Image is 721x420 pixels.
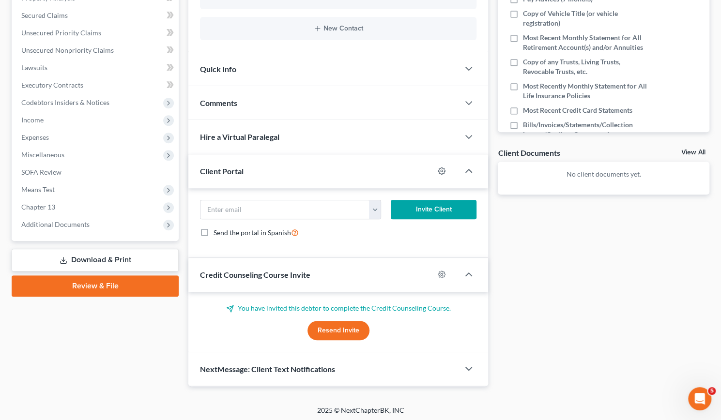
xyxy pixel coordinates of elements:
[12,249,179,271] a: Download & Print
[214,228,291,237] span: Send the portal in Spanish
[21,168,61,176] span: SOFA Review
[21,46,114,54] span: Unsecured Nonpriority Claims
[200,200,369,219] input: Enter email
[14,164,179,181] a: SOFA Review
[21,133,49,141] span: Expenses
[200,303,476,313] p: You have invited this debtor to complete the Credit Counseling Course.
[21,98,109,106] span: Codebtors Insiders & Notices
[21,116,44,124] span: Income
[708,387,716,395] span: 5
[14,59,179,76] a: Lawsuits
[523,81,648,101] span: Most Recently Monthly Statement for All Life Insurance Policies
[21,203,55,211] span: Chapter 13
[14,42,179,59] a: Unsecured Nonpriority Claims
[498,148,560,158] div: Client Documents
[200,270,310,279] span: Credit Counseling Course Invite
[21,29,101,37] span: Unsecured Priority Claims
[688,387,711,410] iframe: Intercom live chat
[21,81,83,89] span: Executory Contracts
[523,9,648,28] span: Copy of Vehicle Title (or vehicle registration)
[200,166,244,176] span: Client Portal
[21,185,55,194] span: Means Test
[391,200,476,219] button: Invite Client
[14,24,179,42] a: Unsecured Priority Claims
[12,275,179,297] a: Review & File
[200,64,236,74] span: Quick Info
[208,25,469,32] button: New Contact
[21,150,64,159] span: Miscellaneous
[21,11,68,19] span: Secured Claims
[14,76,179,94] a: Executory Contracts
[681,149,706,156] a: View All
[523,33,648,52] span: Most Recent Monthly Statement for All Retirement Account(s) and/or Annuities
[523,120,648,139] span: Bills/Invoices/Statements/Collection Letters/Creditor Correspondence
[200,98,237,107] span: Comments
[523,57,648,76] span: Copy of any Trusts, Living Trusts, Revocable Trusts, etc.
[14,7,179,24] a: Secured Claims
[506,169,702,179] p: No client documents yet.
[21,63,47,72] span: Lawsuits
[21,220,90,228] span: Additional Documents
[200,364,335,374] span: NextMessage: Client Text Notifications
[523,105,632,115] span: Most Recent Credit Card Statements
[200,132,279,141] span: Hire a Virtual Paralegal
[307,321,369,340] button: Resend Invite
